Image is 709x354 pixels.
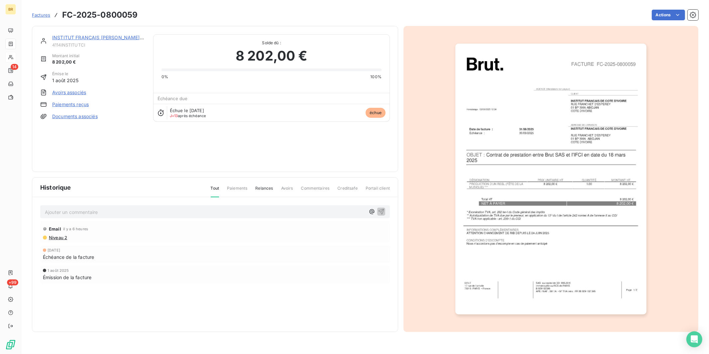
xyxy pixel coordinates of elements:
a: Documents associés [52,113,98,120]
span: Avoirs [281,185,293,197]
span: Échue le [DATE] [170,108,204,113]
span: Commentaires [301,185,330,197]
span: 1 août 2025 [48,268,69,272]
span: Échéance de la facture [43,254,94,261]
a: Paiements reçus [52,101,89,108]
img: Logo LeanPay [5,339,16,350]
span: +99 [7,279,18,285]
span: [DATE] [48,248,60,252]
span: Historique [40,183,71,192]
img: invoice_thumbnail [455,44,647,314]
span: J+13 [170,113,178,118]
div: BR [5,4,16,15]
a: INSTITUT FRANCAIS [PERSON_NAME] D'IVOIRE [52,35,162,40]
a: Avoirs associés [52,89,86,96]
h3: FC-2025-0800059 [62,9,138,21]
span: 4114INSTITUTCI [52,42,145,48]
span: 8 202,00 € [52,59,79,66]
a: Factures [32,12,50,18]
span: Solde dû : [162,40,382,46]
button: Actions [652,10,685,20]
span: 14 [11,64,18,70]
span: Email [49,226,61,232]
span: Émission de la facture [43,274,91,281]
span: Émise le [52,71,79,77]
span: Paiements [227,185,247,197]
div: Open Intercom Messenger [686,331,702,347]
span: après échéance [170,114,206,118]
span: Montant initial [52,53,79,59]
span: 100% [370,74,382,80]
span: 1 août 2025 [52,77,79,84]
span: Tout [211,185,219,197]
span: il y a 6 heures [63,227,88,231]
span: Niveau 2 [48,235,67,240]
span: Creditsafe [337,185,358,197]
span: 0% [162,74,168,80]
span: échue [366,108,386,118]
span: Portail client [366,185,390,197]
span: Échéance due [158,96,188,101]
span: Relances [255,185,273,197]
span: 8 202,00 € [236,46,307,66]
